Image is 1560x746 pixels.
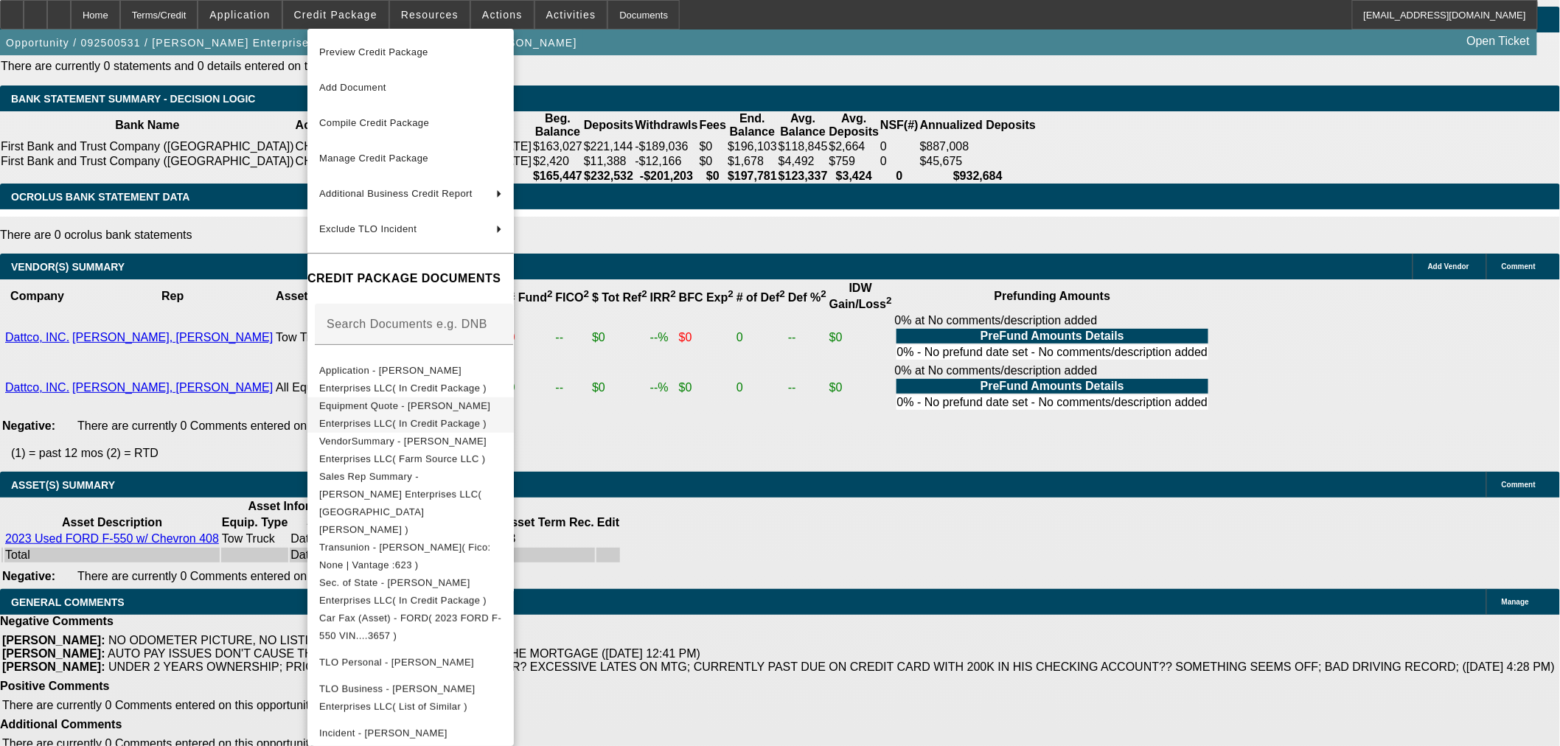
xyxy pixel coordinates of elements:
[319,46,428,57] span: Preview Credit Package
[307,270,514,287] h4: CREDIT PACKAGE DOCUMENTS
[319,727,448,738] span: Incident - [PERSON_NAME]
[307,644,514,680] button: TLO Personal - Coffey, Jeremy
[319,400,490,428] span: Equipment Quote - [PERSON_NAME] Enterprises LLC( In Credit Package )
[307,397,514,432] button: Equipment Quote - Coffey Enterprises LLC( In Credit Package )
[319,223,417,234] span: Exclude TLO Incident
[307,467,514,538] button: Sales Rep Summary - Coffey Enterprises LLC( Martell, Heath )
[319,541,491,570] span: Transunion - [PERSON_NAME]( Fico: None | Vantage :623 )
[307,680,514,715] button: TLO Business - Coffey Enterprises LLC( List of Similar )
[319,153,428,164] span: Manage Credit Package
[307,609,514,644] button: Car Fax (Asset) - FORD( 2023 FORD F-550 VIN....3657 )
[307,538,514,574] button: Transunion - Coffey, Jeremy( Fico: None | Vantage :623 )
[319,435,487,464] span: VendorSummary - [PERSON_NAME] Enterprises LLC( Farm Source LLC )
[319,188,473,199] span: Additional Business Credit Report
[319,683,476,711] span: TLO Business - [PERSON_NAME] Enterprises LLC( List of Similar )
[307,361,514,397] button: Application - Coffey Enterprises LLC( In Credit Package )
[307,432,514,467] button: VendorSummary - Coffey Enterprises LLC( Farm Source LLC )
[327,317,487,330] mat-label: Search Documents e.g. DNB
[319,612,501,641] span: Car Fax (Asset) - FORD( 2023 FORD F-550 VIN....3657 )
[319,364,487,393] span: Application - [PERSON_NAME] Enterprises LLC( In Credit Package )
[319,82,386,93] span: Add Document
[319,576,487,605] span: Sec. of State - [PERSON_NAME] Enterprises LLC( In Credit Package )
[307,574,514,609] button: Sec. of State - Coffey Enterprises LLC( In Credit Package )
[319,117,429,128] span: Compile Credit Package
[319,470,481,534] span: Sales Rep Summary - [PERSON_NAME] Enterprises LLC( [GEOGRAPHIC_DATA][PERSON_NAME] )
[319,656,474,667] span: TLO Personal - [PERSON_NAME]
